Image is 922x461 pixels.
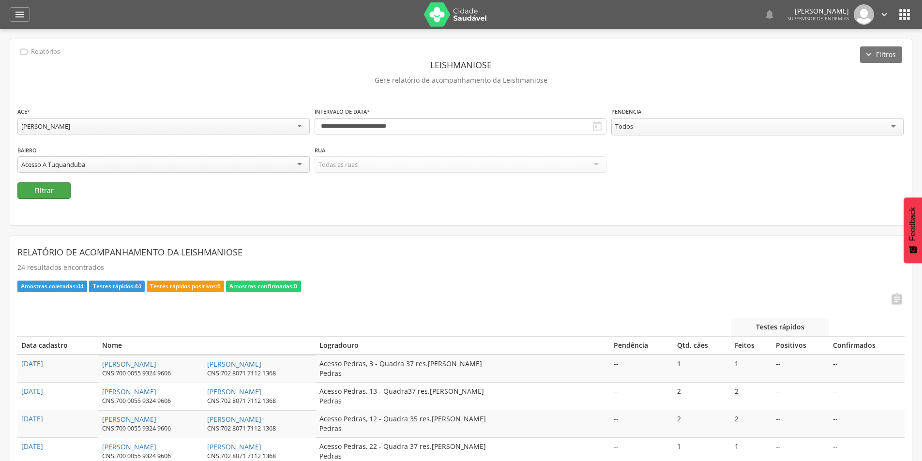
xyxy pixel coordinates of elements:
header: Leishmaniose [17,56,905,74]
div: CNS: [102,424,207,433]
div: Amostras confirmadas: [226,281,301,292]
span: 700 0055 9324 9606 [116,397,171,405]
a: [PERSON_NAME] [207,442,261,451]
button: Feedback - Mostrar pesquisa [904,197,922,263]
i:  [14,9,26,20]
th: Pendência [610,336,673,355]
a: [PERSON_NAME] [207,359,261,369]
span: Supervisor de Endemias [787,15,849,22]
a:  [764,4,775,25]
td: -- [610,355,673,383]
div: CNS: [102,452,207,461]
i:  [19,46,30,57]
a: [DATE] [21,387,43,396]
label: Pendencia [611,108,641,116]
div: CNS: [207,424,276,433]
th: Feitos [731,336,772,355]
td: -- [610,410,673,438]
i:  [897,7,912,22]
th: Positivos [772,336,829,355]
div: Todos [615,122,633,131]
p: [PERSON_NAME] [787,8,849,15]
th: Data cadastro [17,336,98,355]
td: 2 [731,410,772,438]
div: Testes rápidos: [89,281,144,292]
td: -- [772,383,829,410]
span: Feedback [908,207,917,241]
span: 44 [135,282,141,290]
a:  [884,293,904,309]
div: [PERSON_NAME] [21,122,70,131]
div: CNS: [207,397,276,405]
th: Qtd. cães [673,336,731,355]
a: [PERSON_NAME] [102,387,156,396]
a: [PERSON_NAME] [102,442,156,451]
td: Acesso Pedras, 12 - Quadra 35 res.[PERSON_NAME] Pedras [316,410,610,438]
label: Rua [315,147,325,154]
td: Acesso Pedras, 13 - Quadra37 res.[PERSON_NAME] Pedras [316,383,610,410]
a: [DATE] [21,414,43,423]
span: 700 0055 9324 9606 [116,452,171,460]
div: Testes rápidos positivos: [147,281,224,292]
label: Intervalo de data [315,108,370,116]
th: Nome [98,336,316,355]
div: Amostras coletadas: [17,281,87,292]
td: 1 [673,355,731,383]
td: -- [772,410,829,438]
span: 702 8071 7112 1368 [221,369,276,377]
a:  [879,4,890,25]
i:  [879,9,890,20]
td: 1 [731,355,772,383]
i:  [764,9,775,20]
a: [PERSON_NAME] [207,387,261,396]
th: Logradouro [316,336,610,355]
div: CNS: [102,369,207,378]
span: 700 0055 9324 9606 [116,369,171,377]
a:  [10,7,30,22]
i:  [591,120,603,132]
button: Filtrar [17,182,71,199]
td: -- [829,410,905,438]
label: ACE [17,108,30,116]
p: 24 resultados encontrados [17,261,905,274]
header: Relatório de acompanhamento da Leishmaniose [17,243,905,261]
a: [PERSON_NAME] [207,415,261,424]
td: -- [829,355,905,383]
p: Relatórios [31,48,60,56]
td: 2 [731,383,772,410]
td: -- [610,383,673,410]
div: CNS: [207,369,276,378]
td: Acesso Pedras, 3 - Quadra 37 res.[PERSON_NAME] Pedras [316,355,610,383]
span: 702 8071 7112 1368 [221,452,276,460]
th: Testes rápidos [731,318,829,336]
span: 6 [217,282,221,290]
a: [PERSON_NAME] [102,359,156,369]
span: 702 8071 7112 1368 [221,397,276,405]
div: CNS: [102,397,207,405]
button: Filtros [860,46,902,63]
label: Bairro [17,147,37,154]
span: 44 [77,282,84,290]
div: Acesso A Tuquanduba [21,160,85,169]
span: 0 [294,282,297,290]
span: 702 8071 7112 1368 [221,424,276,432]
a: [PERSON_NAME] [102,415,156,424]
a: [DATE] [21,442,43,451]
div: CNS: [207,452,276,461]
p: Gere relatório de acompanhamento da Leishmaniose [17,74,905,87]
td: -- [772,355,829,383]
td: 2 [673,383,731,410]
a: [DATE] [21,359,43,368]
th: Confirmados [829,336,905,355]
div: Todas as ruas [318,160,358,169]
td: 2 [673,410,731,438]
i:  [890,293,904,306]
td: -- [829,383,905,410]
span: 700 0055 9324 9606 [116,424,171,432]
